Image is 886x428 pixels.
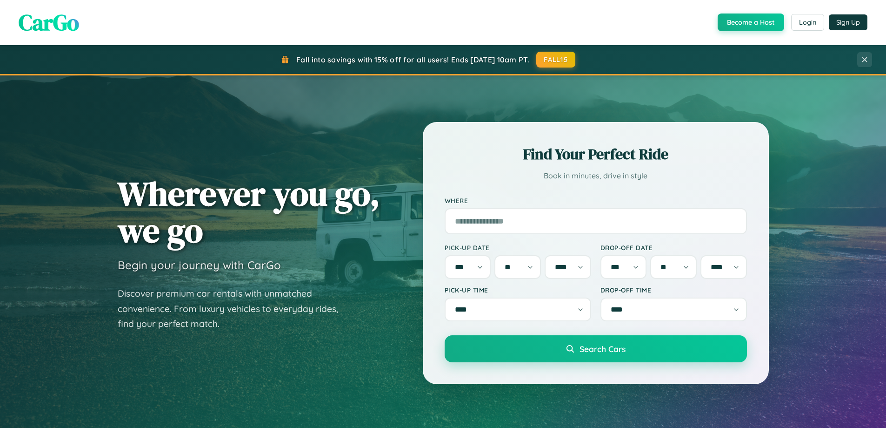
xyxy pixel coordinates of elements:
h3: Begin your journey with CarGo [118,258,281,272]
label: Drop-off Date [600,244,747,251]
button: Login [791,14,824,31]
span: Search Cars [580,344,626,354]
h2: Find Your Perfect Ride [445,144,747,164]
p: Discover premium car rentals with unmatched convenience. From luxury vehicles to everyday rides, ... [118,286,350,332]
button: Sign Up [829,14,867,30]
label: Pick-up Date [445,244,591,251]
label: Where [445,197,747,204]
button: Search Cars [445,335,747,362]
h1: Wherever you go, we go [118,175,380,249]
button: FALL15 [536,52,575,68]
span: CarGo [19,7,79,38]
label: Drop-off Time [600,286,747,294]
label: Pick-up Time [445,286,591,294]
p: Book in minutes, drive in style [445,169,747,183]
button: Become a Host [718,14,784,31]
span: Fall into savings with 15% off for all users! Ends [DATE] 10am PT. [296,55,529,64]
